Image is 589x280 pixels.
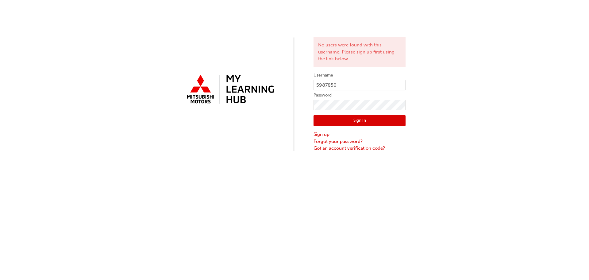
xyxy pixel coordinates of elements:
a: Got an account verification code? [314,145,406,152]
button: Sign In [314,115,406,127]
label: Password [314,92,406,99]
input: Username [314,80,406,90]
label: Username [314,72,406,79]
div: No users were found with this username. Please sign up first using the link below. [314,37,406,67]
img: mmal [183,72,275,107]
a: Forgot your password? [314,138,406,145]
a: Sign up [314,131,406,138]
